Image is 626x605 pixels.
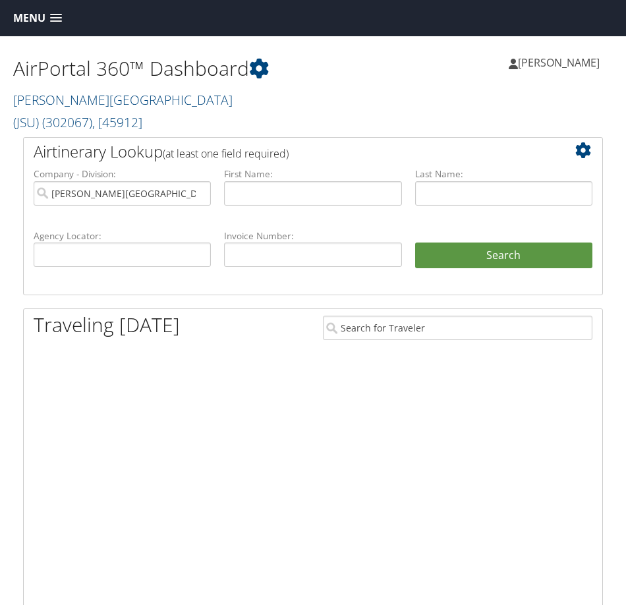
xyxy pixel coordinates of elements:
[518,55,600,70] span: [PERSON_NAME]
[163,146,289,161] span: (at least one field required)
[34,140,544,163] h2: Airtinerary Lookup
[415,243,592,269] button: Search
[224,229,401,243] label: Invoice Number:
[509,43,613,82] a: [PERSON_NAME]
[13,91,233,131] a: [PERSON_NAME][GEOGRAPHIC_DATA] (JSU)
[34,167,211,181] label: Company - Division:
[34,229,211,243] label: Agency Locator:
[92,113,142,131] span: , [ 45912 ]
[34,311,180,339] h1: Traveling [DATE]
[7,7,69,29] a: Menu
[13,12,45,24] span: Menu
[415,167,592,181] label: Last Name:
[323,316,592,340] input: Search for Traveler
[42,113,92,131] span: ( 302067 )
[13,55,313,82] h1: AirPortal 360™ Dashboard
[224,167,401,181] label: First Name:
